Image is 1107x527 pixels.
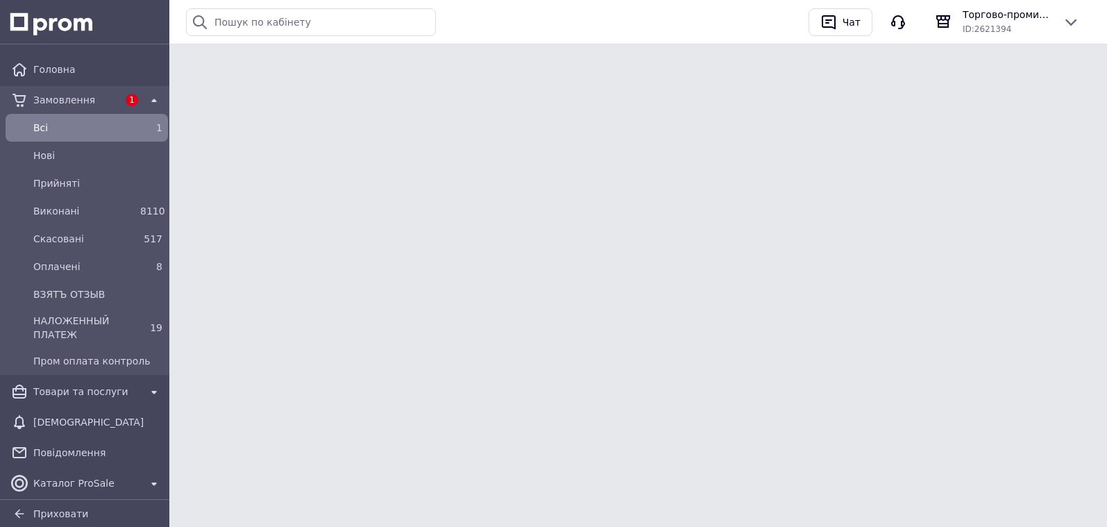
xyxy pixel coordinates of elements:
[33,93,118,107] span: Замовлення
[33,176,162,190] span: Прийняті
[33,446,162,460] span: Повідомлення
[144,233,162,244] span: 517
[33,149,162,162] span: Нові
[33,204,135,218] span: Виконані
[33,121,135,135] span: Всi
[33,476,140,490] span: Каталог ProSale
[33,232,135,246] span: Скасовані
[186,8,436,36] input: Пошук по кабінету
[150,322,162,333] span: 19
[33,354,162,368] span: Пром оплата контроль
[963,24,1011,34] span: ID: 2621394
[840,12,863,33] div: Чат
[33,314,135,342] span: НАЛОЖЕННЫЙ ПЛАТЕЖ
[156,122,162,133] span: 1
[156,261,162,272] span: 8
[963,8,1051,22] span: Торгово-промислова компанія: Зав Маг Пром
[126,94,138,106] span: 1
[33,62,162,76] span: Головна
[33,287,162,301] span: ВЗЯТЪ ОТЗЫВ
[33,385,140,399] span: Товари та послуги
[33,415,162,429] span: [DEMOGRAPHIC_DATA]
[809,8,872,36] button: Чат
[33,508,88,519] span: Приховати
[33,260,135,274] span: Оплачені
[140,206,165,217] span: 8110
